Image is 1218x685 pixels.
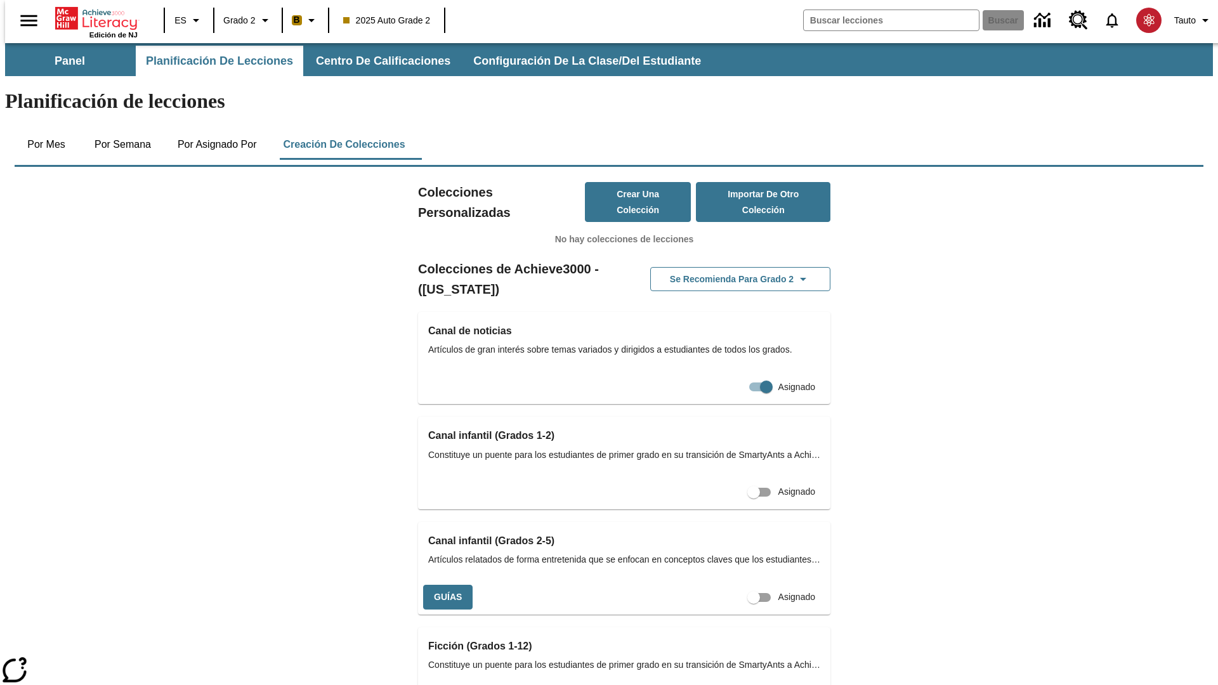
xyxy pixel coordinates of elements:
[1174,14,1196,27] span: Tauto
[6,46,133,76] button: Panel
[778,485,815,499] span: Asignado
[428,343,820,356] span: Artículos de gran interés sobre temas variados y dirigidos a estudiantes de todos los grados.
[287,9,324,32] button: Boost El color de la clase es anaranjado claro. Cambiar el color de la clase.
[696,182,830,222] button: Importar de otro Colección
[55,6,138,31] a: Portada
[136,46,303,76] button: Planificación de lecciones
[1129,4,1169,37] button: Escoja un nuevo avatar
[167,129,267,160] button: Por asignado por
[418,259,624,299] h2: Colecciones de Achieve3000 - ([US_STATE])
[343,14,431,27] span: 2025 Auto Grade 2
[585,182,691,222] button: Crear una colección
[428,658,820,672] span: Constituye un puente para los estudiantes de primer grado en su transición de SmartyAnts a Achiev...
[423,585,473,610] button: Guías
[273,129,415,160] button: Creación de colecciones
[294,12,300,28] span: B
[778,381,815,394] span: Asignado
[223,14,256,27] span: Grado 2
[316,54,450,68] span: Centro de calificaciones
[428,553,820,566] span: Artículos relatados de forma entretenida que se enfocan en conceptos claves que los estudiantes a...
[473,54,701,68] span: Configuración de la clase/del estudiante
[804,10,979,30] input: Buscar campo
[778,590,815,604] span: Asignado
[428,532,820,550] h3: Canal infantil (Grados 2-5)
[428,448,820,462] span: Constituye un puente para los estudiantes de primer grado en su transición de SmartyAnts a Achiev...
[146,54,293,68] span: Planificación de lecciones
[84,129,161,160] button: Por semana
[55,54,85,68] span: Panel
[463,46,711,76] button: Configuración de la clase/del estudiante
[169,9,209,32] button: Lenguaje: ES, Selecciona un idioma
[1169,9,1218,32] button: Perfil/Configuración
[1061,3,1096,37] a: Centro de recursos, Se abrirá en una pestaña nueva.
[418,182,585,223] h2: Colecciones Personalizadas
[10,2,48,39] button: Abrir el menú lateral
[5,43,1213,76] div: Subbarra de navegación
[5,89,1213,113] h1: Planificación de lecciones
[55,4,138,39] div: Portada
[1136,8,1162,33] img: avatar image
[428,427,820,445] h3: Canal infantil (Grados 1-2)
[218,9,278,32] button: Grado: Grado 2, Elige un grado
[428,637,820,655] h3: Ficción (Grados 1-12)
[89,31,138,39] span: Edición de NJ
[15,129,78,160] button: Por mes
[428,322,820,340] h3: Canal de noticias
[306,46,461,76] button: Centro de calificaciones
[418,233,830,246] p: No hay colecciones de lecciones
[1026,3,1061,38] a: Centro de información
[1096,4,1129,37] a: Notificaciones
[174,14,187,27] span: ES
[650,267,830,292] button: Se recomienda para Grado 2
[5,46,712,76] div: Subbarra de navegación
